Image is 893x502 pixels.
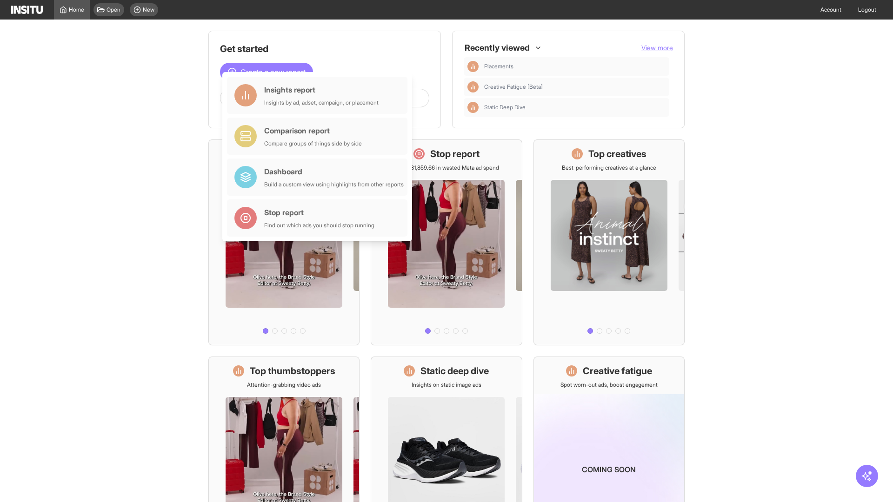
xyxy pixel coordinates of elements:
div: Insights report [264,84,379,95]
p: Attention-grabbing video ads [247,381,321,389]
span: New [143,6,154,13]
button: View more [641,43,673,53]
a: Stop reportSave £31,859.66 in wasted Meta ad spend [371,139,522,345]
h1: Static deep dive [420,364,489,377]
p: Best-performing creatives at a glance [562,164,656,172]
span: Home [69,6,84,13]
div: Insights [467,102,479,113]
div: Find out which ads you should stop running [264,222,374,229]
span: Static Deep Dive [484,104,666,111]
span: Placements [484,63,666,70]
div: Insights [467,61,479,72]
span: Placements [484,63,513,70]
span: View more [641,44,673,52]
button: Create a new report [220,63,313,81]
p: Save £31,859.66 in wasted Meta ad spend [394,164,499,172]
h1: Stop report [430,147,480,160]
div: Dashboard [264,166,404,177]
a: Top creativesBest-performing creatives at a glance [533,139,685,345]
div: Build a custom view using highlights from other reports [264,181,404,188]
div: Insights [467,81,479,92]
img: Logo [11,6,43,14]
h1: Top thumbstoppers [250,364,335,377]
h1: Get started [220,42,429,55]
div: Compare groups of things side by side [264,140,362,147]
span: Create a new report [240,66,306,78]
span: Creative Fatigue [Beta] [484,83,666,91]
div: Insights by ad, adset, campaign, or placement [264,99,379,106]
span: Open [107,6,120,13]
a: What's live nowSee all active ads instantly [208,139,360,345]
p: Insights on static image ads [412,381,481,389]
div: Comparison report [264,125,362,136]
div: Stop report [264,207,374,218]
span: Static Deep Dive [484,104,526,111]
h1: Top creatives [588,147,646,160]
span: Creative Fatigue [Beta] [484,83,543,91]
